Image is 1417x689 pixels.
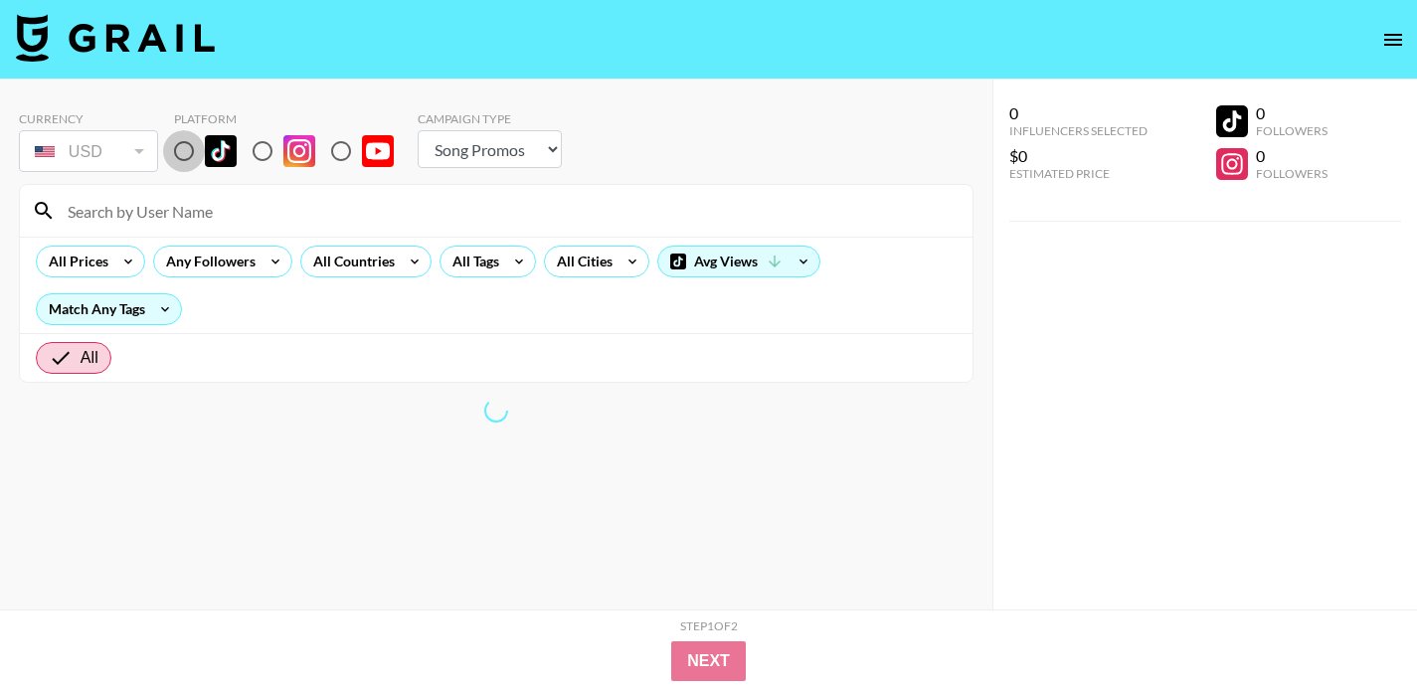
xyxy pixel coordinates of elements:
input: Search by User Name [56,195,961,227]
img: Instagram [283,135,315,167]
div: USD [23,134,154,169]
div: Campaign Type [418,111,562,126]
button: open drawer [1373,20,1413,60]
img: YouTube [362,135,394,167]
div: Platform [174,111,410,126]
img: TikTok [205,135,237,167]
div: Any Followers [154,247,260,276]
div: Followers [1256,123,1328,138]
span: Refreshing lists, bookers, clients, countries, tags, cities, talent, talent... [484,399,508,423]
div: Currency [19,111,158,126]
button: Next [671,641,746,681]
div: All Countries [301,247,399,276]
div: Estimated Price [1009,166,1148,181]
div: Followers [1256,166,1328,181]
div: All Prices [37,247,112,276]
span: All [81,346,98,370]
div: 0 [1256,146,1328,166]
div: Step 1 of 2 [680,618,738,633]
div: Match Any Tags [37,294,181,324]
div: Currency is locked to USD [19,126,158,176]
div: 0 [1256,103,1328,123]
div: All Tags [441,247,503,276]
div: 0 [1009,103,1148,123]
img: Grail Talent [16,14,215,62]
div: All Cities [545,247,617,276]
div: $0 [1009,146,1148,166]
div: Avg Views [658,247,819,276]
div: Influencers Selected [1009,123,1148,138]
